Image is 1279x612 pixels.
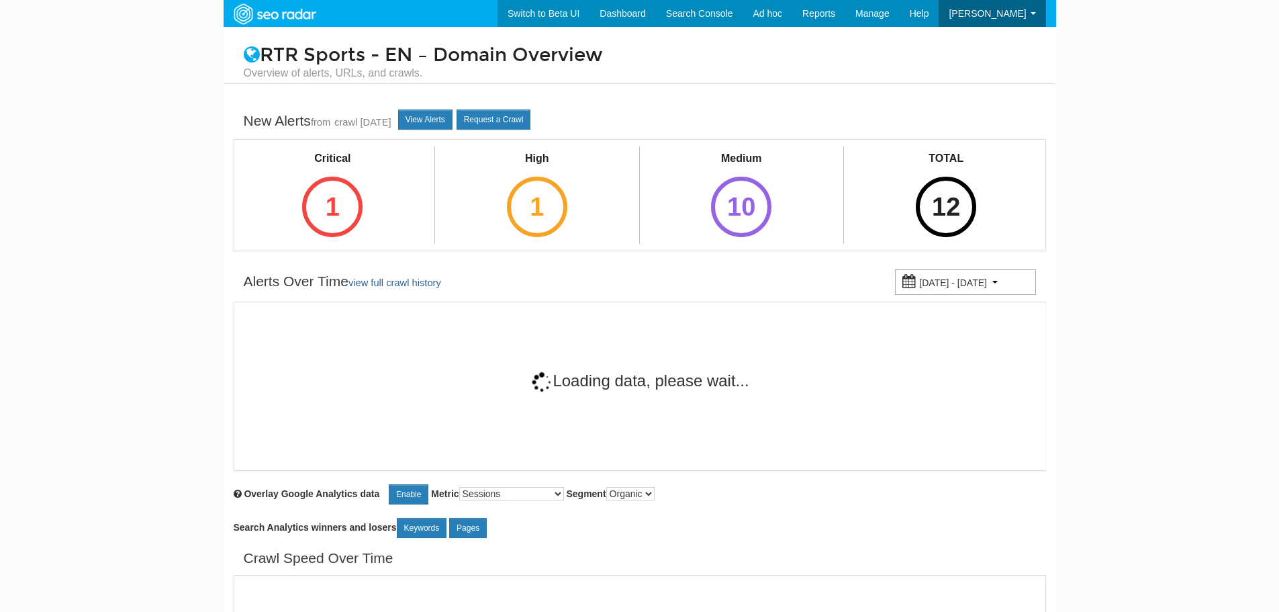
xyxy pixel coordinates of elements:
[244,66,1036,81] small: Overview of alerts, URLs, and crawls.
[334,117,391,128] a: crawl [DATE]
[910,8,929,19] span: Help
[855,8,890,19] span: Manage
[606,487,655,500] select: Segment
[431,487,563,500] label: Metric
[495,151,579,167] div: High
[302,177,363,237] div: 1
[457,110,531,130] a: Request a Crawl
[699,151,784,167] div: Medium
[802,8,835,19] span: Reports
[949,8,1026,19] span: [PERSON_NAME]
[389,484,428,505] a: Enable
[234,518,487,538] label: Search Analytics winners and losers
[244,548,393,568] div: Crawl Speed Over Time
[507,177,567,237] div: 1
[244,271,441,293] div: Alerts Over Time
[753,8,782,19] span: Ad hoc
[290,151,375,167] div: Critical
[311,117,330,128] small: from
[348,277,441,288] a: view full crawl history
[666,8,733,19] span: Search Console
[234,45,1046,81] h1: RTR Sports - EN – Domain Overview
[711,177,771,237] div: 10
[449,518,487,538] a: Pages
[916,177,976,237] div: 12
[398,110,453,130] a: View Alerts
[531,371,749,390] span: Loading data, please wait...
[531,371,553,393] img: 11-4dc14fe5df68d2ae899e237faf9264d6df02605dd655368cb856cd6ce75c7573.gif
[244,488,379,499] span: Overlay chart with Google Analytics data
[397,518,447,538] a: Keywords
[244,111,391,132] div: New Alerts
[566,487,654,500] label: Segment
[919,277,987,288] small: [DATE] - [DATE]
[904,151,988,167] div: TOTAL
[459,487,564,500] select: Metric
[228,2,321,26] img: SEORadar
